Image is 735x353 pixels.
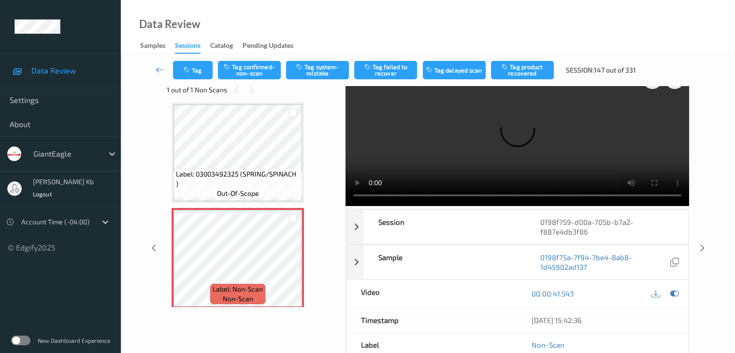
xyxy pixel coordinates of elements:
a: 0198f75a-7f94-7be4-8ab8-1d45902ad137 [540,252,668,272]
div: Samples [140,41,165,53]
a: Pending Updates [243,39,303,53]
a: Catalog [210,39,243,53]
a: Sessions [175,39,210,54]
a: Non-Scan [532,340,564,350]
div: Session0198f759-d00a-705b-b7a2-f887e4db3f86 [346,209,689,244]
span: out-of-scope [217,189,259,198]
div: [DATE] 15:42:36 [532,315,674,325]
span: 147 out of 331 [594,65,636,75]
div: Sample [363,245,526,279]
div: Session [363,210,526,244]
div: Sessions [175,41,201,54]
button: Tag [173,61,213,79]
button: Tag delayed scan [423,61,486,79]
button: Tag system-mistake [286,61,349,79]
div: Data Review [139,19,200,29]
span: Label: 03003492325 (SPRING/SPINACH ) [176,169,300,189]
div: Pending Updates [243,41,293,53]
div: 0198f759-d00a-705b-b7a2-f887e4db3f86 [526,210,688,244]
div: Video [346,280,518,308]
a: Samples [140,39,175,53]
div: Sample0198f75a-7f94-7be4-8ab8-1d45902ad137 [346,245,689,279]
span: Session: [566,65,594,75]
span: non-scan [223,294,253,304]
div: 1 out of 1 Non Scans [167,84,339,96]
div: Timestamp [346,308,518,332]
span: Label: Non-Scan [213,284,263,294]
button: Tag confirmed-non-scan [218,61,281,79]
button: Tag product recovered [491,61,554,79]
button: Tag failed to recover [354,61,417,79]
a: 00:00:41.543 [532,289,574,298]
div: Catalog [210,41,233,53]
